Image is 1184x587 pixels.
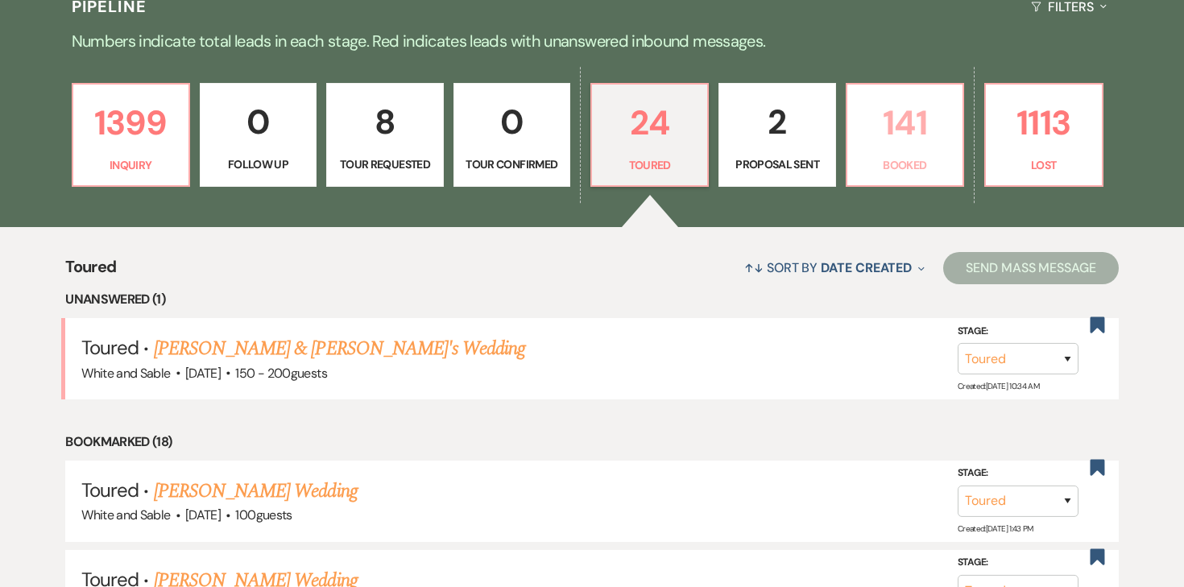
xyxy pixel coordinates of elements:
[464,95,560,149] p: 0
[958,554,1078,572] label: Stage:
[337,155,433,173] p: Tour Requested
[744,259,764,276] span: ↑↓
[718,83,835,188] a: 2Proposal Sent
[857,156,953,174] p: Booked
[72,83,190,188] a: 1399Inquiry
[846,83,964,188] a: 141Booked
[943,252,1119,284] button: Send Mass Message
[81,365,170,382] span: White and Sable
[81,506,170,523] span: White and Sable
[200,83,317,188] a: 0Follow Up
[65,289,1119,310] li: Unanswered (1)
[984,83,1103,188] a: 1113Lost
[185,365,221,382] span: [DATE]
[337,95,433,149] p: 8
[590,83,709,188] a: 24Toured
[12,28,1172,54] p: Numbers indicate total leads in each stage. Red indicates leads with unanswered inbound messages.
[81,335,139,360] span: Toured
[65,432,1119,453] li: Bookmarked (18)
[65,254,116,289] span: Toured
[602,156,698,174] p: Toured
[729,95,825,149] p: 2
[83,156,179,174] p: Inquiry
[996,156,1091,174] p: Lost
[996,96,1091,150] p: 1113
[958,322,1078,340] label: Stage:
[464,155,560,173] p: Tour Confirmed
[729,155,825,173] p: Proposal Sent
[81,477,139,502] span: Toured
[958,381,1039,391] span: Created: [DATE] 10:34 AM
[210,155,306,173] p: Follow Up
[738,246,931,289] button: Sort By Date Created
[154,334,526,363] a: [PERSON_NAME] & [PERSON_NAME]'s Wedding
[821,259,912,276] span: Date Created
[235,365,326,382] span: 150 - 200 guests
[326,83,443,188] a: 8Tour Requested
[154,477,358,506] a: [PERSON_NAME] Wedding
[83,96,179,150] p: 1399
[235,506,292,523] span: 100 guests
[857,96,953,150] p: 141
[602,96,698,150] p: 24
[453,83,570,188] a: 0Tour Confirmed
[185,506,221,523] span: [DATE]
[210,95,306,149] p: 0
[958,523,1033,534] span: Created: [DATE] 1:43 PM
[958,465,1078,482] label: Stage:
